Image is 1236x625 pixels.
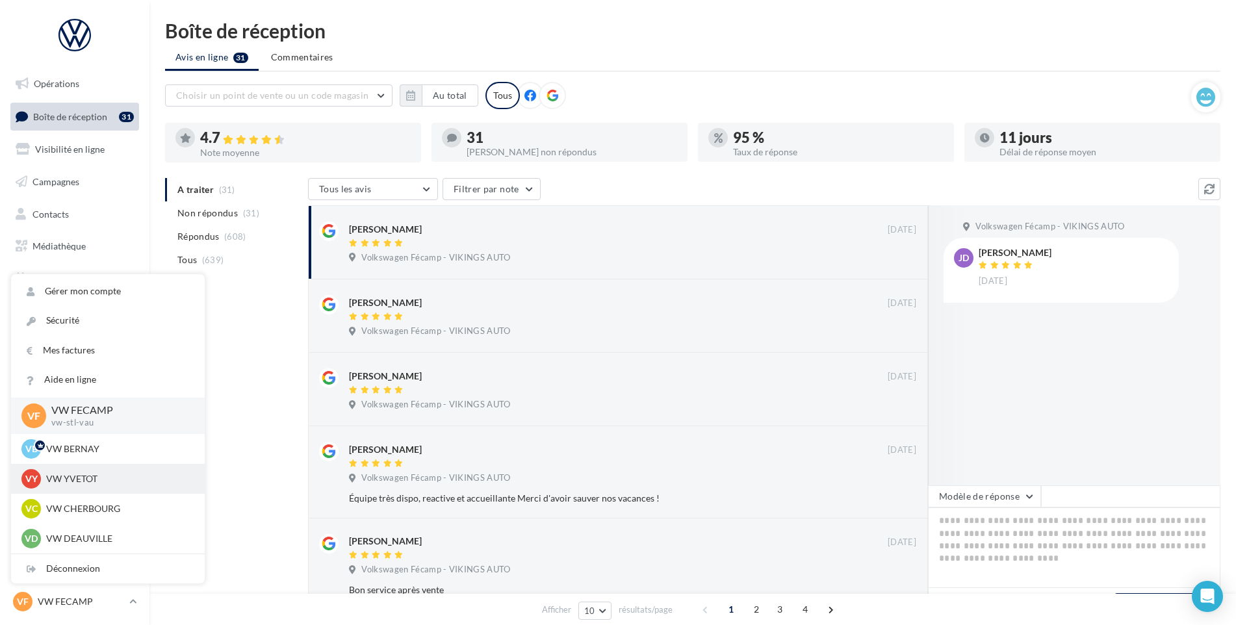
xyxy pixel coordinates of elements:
span: Boîte de réception [33,110,107,121]
span: (639) [202,255,224,265]
div: Tous [485,82,520,109]
a: Visibilité en ligne [8,136,142,163]
span: [DATE] [888,371,916,383]
p: VW DEAUVILLE [46,532,189,545]
div: Open Intercom Messenger [1192,581,1223,612]
button: Au total [400,84,478,107]
span: Volkswagen Fécamp - VIKINGS AUTO [361,252,510,264]
button: Modèle de réponse [928,485,1041,507]
a: VF VW FECAMP [10,589,139,614]
span: [DATE] [979,275,1007,287]
div: [PERSON_NAME] [349,370,422,383]
span: Campagnes [32,176,79,187]
span: 2 [746,599,767,620]
span: VD [25,532,38,545]
div: [PERSON_NAME] [979,248,1051,257]
span: 4 [795,599,816,620]
p: VW CHERBOURG [46,502,189,515]
a: Mes factures [11,336,205,365]
span: Volkswagen Fécamp - VIKINGS AUTO [975,221,1124,233]
span: (31) [243,208,259,218]
div: [PERSON_NAME] [349,223,422,236]
div: Déconnexion [11,554,205,583]
span: Commentaires [271,51,333,64]
button: Au total [422,84,478,107]
span: 1 [721,599,741,620]
span: [DATE] [888,537,916,548]
a: Calendrier [8,265,142,292]
span: Volkswagen Fécamp - VIKINGS AUTO [361,399,510,411]
span: Volkswagen Fécamp - VIKINGS AUTO [361,325,510,337]
span: JD [959,251,969,264]
span: Visibilité en ligne [35,144,105,155]
p: VW FECAMP [38,595,124,608]
span: Choisir un point de vente ou un code magasin [176,90,368,101]
a: Gérer mon compte [11,277,205,306]
a: Médiathèque [8,233,142,260]
a: Campagnes [8,168,142,196]
p: VW FECAMP [51,403,184,418]
span: Contacts [32,208,69,219]
div: 31 [467,131,677,145]
span: VC [25,502,38,515]
span: (608) [224,231,246,242]
div: 4.7 [200,131,411,146]
p: VW YVETOT [46,472,189,485]
a: Boîte de réception31 [8,103,142,131]
div: [PERSON_NAME] [349,296,422,309]
div: Taux de réponse [733,147,944,157]
button: Filtrer par note [443,178,541,200]
div: Boîte de réception [165,21,1220,40]
span: Médiathèque [32,240,86,251]
span: Volkswagen Fécamp - VIKINGS AUTO [361,564,510,576]
span: VF [17,595,29,608]
a: Sécurité [11,306,205,335]
div: 31 [119,112,134,122]
a: Aide en ligne [11,365,205,394]
div: Bon service après vente [349,583,832,596]
button: Tous les avis [308,178,438,200]
a: Contacts [8,201,142,228]
span: [DATE] [888,298,916,309]
span: VF [27,408,40,423]
span: Tous les avis [319,183,372,194]
div: Note moyenne [200,148,411,157]
span: VY [25,472,38,485]
span: VB [25,442,38,455]
div: 11 jours [999,131,1210,145]
div: 95 % [733,131,944,145]
div: [PERSON_NAME] non répondus [467,147,677,157]
span: Répondus [177,230,220,243]
button: Choisir un point de vente ou un code magasin [165,84,393,107]
div: [PERSON_NAME] [349,443,422,456]
button: 10 [578,602,612,620]
span: 3 [769,599,790,620]
div: Délai de réponse moyen [999,147,1210,157]
span: Opérations [34,78,79,89]
span: résultats/page [619,604,673,616]
div: [PERSON_NAME] [349,535,422,548]
a: Opérations [8,70,142,97]
span: Non répondus [177,207,238,220]
span: Calendrier [32,273,76,284]
a: Campagnes DataOnDemand [8,340,142,379]
span: [DATE] [888,224,916,236]
a: PLV et print personnalisable [8,298,142,336]
span: Afficher [542,604,571,616]
span: Tous [177,253,197,266]
div: Équipe très dispo, reactive et accueillante Merci d'avoir sauver nos vacances ! [349,492,832,505]
span: [DATE] [888,444,916,456]
p: VW BERNAY [46,442,189,455]
span: Volkswagen Fécamp - VIKINGS AUTO [361,472,510,484]
span: 10 [584,606,595,616]
p: vw-stl-vau [51,417,184,429]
